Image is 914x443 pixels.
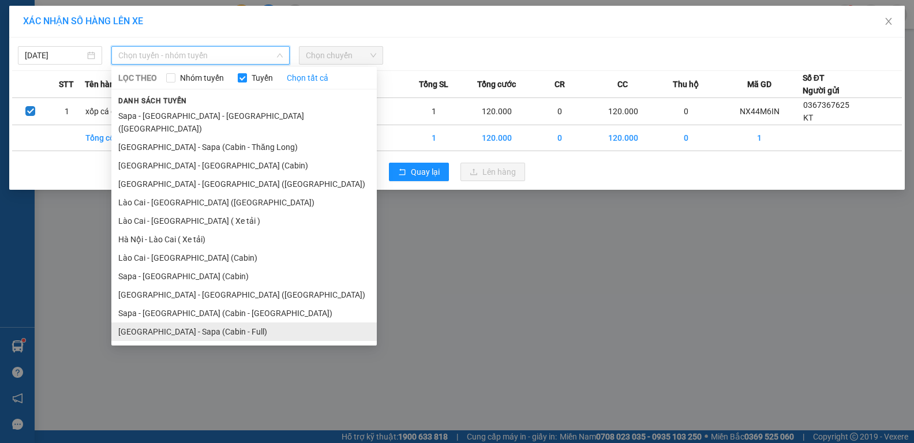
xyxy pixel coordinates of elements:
td: 1 [404,98,465,125]
li: Sapa - [GEOGRAPHIC_DATA] (Cabin - [GEOGRAPHIC_DATA]) [111,304,377,322]
span: Tổng SL [419,78,448,91]
span: close [884,17,893,26]
button: uploadLên hàng [460,163,525,181]
span: CC [617,78,628,91]
span: Chọn tuyến - nhóm tuyến [118,47,283,64]
span: KT [803,113,813,122]
td: xốp cá cảnh [85,98,145,125]
span: Thu hộ [673,78,699,91]
span: Mã GD [747,78,771,91]
td: 0 [655,125,716,151]
td: 120.000 [465,98,530,125]
a: Chọn tất cả [287,72,328,84]
li: Lào Cai - [GEOGRAPHIC_DATA] ([GEOGRAPHIC_DATA]) [111,193,377,212]
li: [GEOGRAPHIC_DATA] - [GEOGRAPHIC_DATA] ([GEOGRAPHIC_DATA]) [111,175,377,193]
td: 0 [655,98,716,125]
span: Tổng cước [477,78,516,91]
span: 0367367625 [803,100,849,110]
span: XÁC NHẬN SỐ HÀNG LÊN XE [23,16,143,27]
span: down [276,52,283,59]
li: [GEOGRAPHIC_DATA] - [GEOGRAPHIC_DATA] (Cabin) [111,156,377,175]
td: 120.000 [590,98,655,125]
li: [GEOGRAPHIC_DATA] - Sapa (Cabin - Thăng Long) [111,138,377,156]
span: Tuyến [247,72,278,84]
span: CR [555,78,565,91]
td: 1 [48,98,85,125]
span: rollback [398,168,406,177]
span: STT [59,78,74,91]
li: Hà Nội - Lào Cai ( Xe tải) [111,230,377,249]
button: rollbackQuay lại [389,163,449,181]
td: Tổng cộng [85,125,145,151]
td: 120.000 [465,125,530,151]
span: Tên hàng [85,78,119,91]
td: NX44M6IN [716,98,802,125]
li: Lào Cai - [GEOGRAPHIC_DATA] ( Xe tải ) [111,212,377,230]
td: 120.000 [590,125,655,151]
span: LỌC THEO [118,72,157,84]
td: 1 [716,125,802,151]
span: Quay lại [411,166,440,178]
li: Lào Cai - [GEOGRAPHIC_DATA] (Cabin) [111,249,377,267]
input: 14/10/2025 [25,49,85,62]
span: Nhóm tuyến [175,72,228,84]
button: Close [872,6,905,38]
span: Chọn chuyến [306,47,376,64]
div: Số ĐT Người gửi [803,72,840,97]
li: Sapa - [GEOGRAPHIC_DATA] - [GEOGRAPHIC_DATA] ([GEOGRAPHIC_DATA]) [111,107,377,138]
li: [GEOGRAPHIC_DATA] - [GEOGRAPHIC_DATA] ([GEOGRAPHIC_DATA]) [111,286,377,304]
td: 0 [530,125,590,151]
span: Danh sách tuyến [111,96,194,106]
li: Sapa - [GEOGRAPHIC_DATA] (Cabin) [111,267,377,286]
td: 0 [530,98,590,125]
td: 1 [404,125,465,151]
li: [GEOGRAPHIC_DATA] - Sapa (Cabin - Full) [111,322,377,341]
